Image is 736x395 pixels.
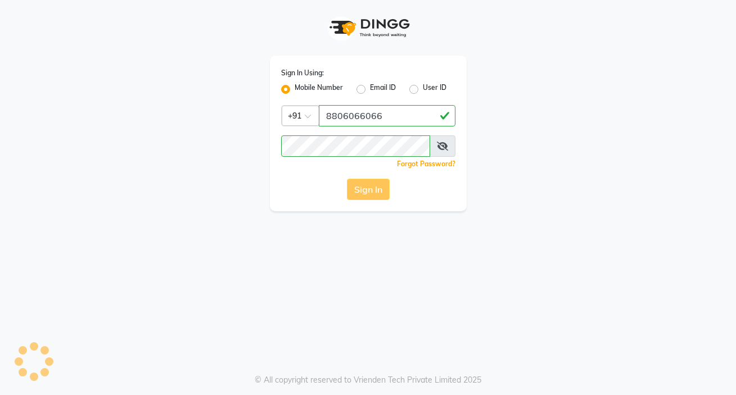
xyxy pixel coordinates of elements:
[281,135,430,157] input: Username
[323,11,413,44] img: logo1.svg
[295,83,343,96] label: Mobile Number
[397,160,455,168] a: Forgot Password?
[281,68,324,78] label: Sign In Using:
[423,83,446,96] label: User ID
[319,105,455,126] input: Username
[370,83,396,96] label: Email ID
